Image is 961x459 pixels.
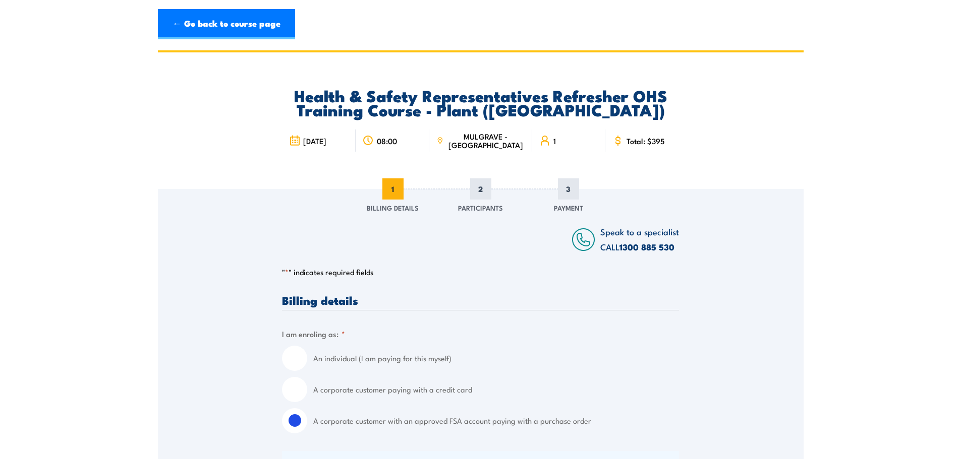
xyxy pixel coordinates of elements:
span: 08:00 [377,137,397,145]
a: 1300 885 530 [619,240,674,253]
span: Participants [458,203,503,213]
span: 1 [553,137,556,145]
span: Payment [554,203,583,213]
h2: Health & Safety Representatives Refresher OHS Training Course - Plant ([GEOGRAPHIC_DATA]) [282,88,679,116]
label: An individual (I am paying for this myself) [313,346,679,371]
span: 2 [470,178,491,200]
span: [DATE] [303,137,326,145]
label: A corporate customer with an approved FSA account paying with a purchase order [313,408,679,433]
span: 3 [558,178,579,200]
span: 1 [382,178,404,200]
h3: Billing details [282,294,679,306]
span: Total: $395 [627,137,665,145]
a: ← Go back to course page [158,9,295,39]
legend: I am enroling as: [282,328,345,340]
span: Billing Details [367,203,419,213]
span: Speak to a specialist CALL [600,225,679,253]
span: MULGRAVE - [GEOGRAPHIC_DATA] [446,132,525,149]
p: " " indicates required fields [282,267,679,277]
label: A corporate customer paying with a credit card [313,377,679,402]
